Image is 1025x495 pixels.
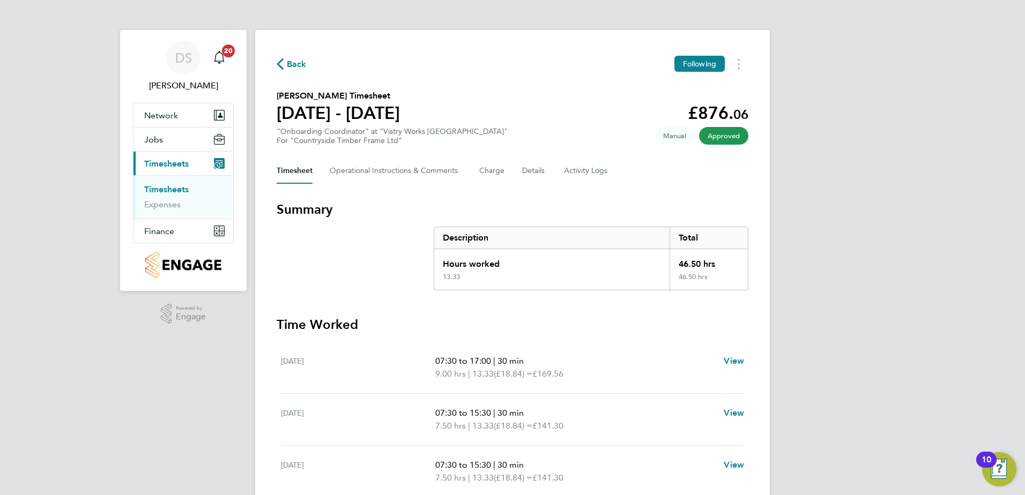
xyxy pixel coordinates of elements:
[982,460,991,474] div: 10
[532,369,563,379] span: £169.56
[435,356,491,366] span: 07:30 to 17:00
[724,407,744,419] a: View
[281,407,435,432] div: [DATE]
[277,136,508,145] div: For "Countryside Timber Frame Ltd"
[277,102,400,124] h1: [DATE] - [DATE]
[144,226,174,236] span: Finance
[133,152,233,175] button: Timesheets
[434,249,670,273] div: Hours worked
[277,316,748,333] h3: Time Worked
[472,471,494,484] span: 13.33
[434,227,670,249] div: Description
[670,273,748,290] div: 46.50 hrs
[670,227,748,249] div: Total
[133,127,233,151] button: Jobs
[724,355,744,367] a: View
[724,459,744,471] a: View
[494,472,532,483] span: (£18.84) =
[277,127,508,145] div: "Onboarding Coordinator" at "Vistry Works [GEOGRAPHIC_DATA]"
[145,252,221,278] img: countryside-properties-logo-retina.png
[281,459,435,484] div: [DATE]
[724,460,744,470] span: View
[330,158,462,184] button: Operational Instructions & Comments
[176,304,206,313] span: Powered by
[133,219,233,243] button: Finance
[144,134,163,145] span: Jobs
[982,452,1016,486] button: Open Resource Center, 10 new notifications
[133,175,233,219] div: Timesheets
[494,421,532,431] span: (£18.84) =
[175,51,192,65] span: DS
[222,44,235,57] span: 20
[522,158,547,184] button: Details
[435,460,491,470] span: 07:30 to 15:30
[281,355,435,380] div: [DATE]
[277,201,748,218] h3: Summary
[497,460,524,470] span: 30 min
[133,41,234,92] a: DS[PERSON_NAME]
[674,56,725,72] button: Following
[564,158,609,184] button: Activity Logs
[468,421,470,431] span: |
[133,103,233,127] button: Network
[683,59,716,69] span: Following
[532,421,563,431] span: £141.30
[435,408,491,418] span: 07:30 to 15:30
[176,312,206,321] span: Engage
[133,79,234,92] span: Dave Spiller
[144,184,189,194] a: Timesheets
[161,304,206,324] a: Powered byEngage
[688,103,748,123] app-decimal: £876.
[472,367,494,380] span: 13.33
[493,408,495,418] span: |
[144,199,181,209] a: Expenses
[493,460,495,470] span: |
[468,369,470,379] span: |
[493,356,495,366] span: |
[724,408,744,418] span: View
[497,356,524,366] span: 30 min
[479,158,505,184] button: Charge
[468,472,470,483] span: |
[277,158,313,184] button: Timesheet
[133,252,234,278] a: Go to home page
[655,127,695,145] span: This timesheet was manually created.
[435,472,466,483] span: 7.50 hrs
[144,110,178,121] span: Network
[277,57,307,71] button: Back
[120,30,247,291] nav: Main navigation
[699,127,748,145] span: This timesheet has been approved.
[472,419,494,432] span: 13.33
[494,369,532,379] span: (£18.84) =
[144,159,189,169] span: Timesheets
[724,356,744,366] span: View
[497,408,524,418] span: 30 min
[434,227,748,290] div: Summary
[733,107,748,122] span: 06
[277,89,400,102] h2: [PERSON_NAME] Timesheet
[209,41,230,75] a: 20
[670,249,748,273] div: 46.50 hrs
[729,56,748,72] button: Timesheets Menu
[532,472,563,483] span: £141.30
[435,421,466,431] span: 7.50 hrs
[443,273,460,281] div: 13.33
[435,369,466,379] span: 9.00 hrs
[287,58,307,71] span: Back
